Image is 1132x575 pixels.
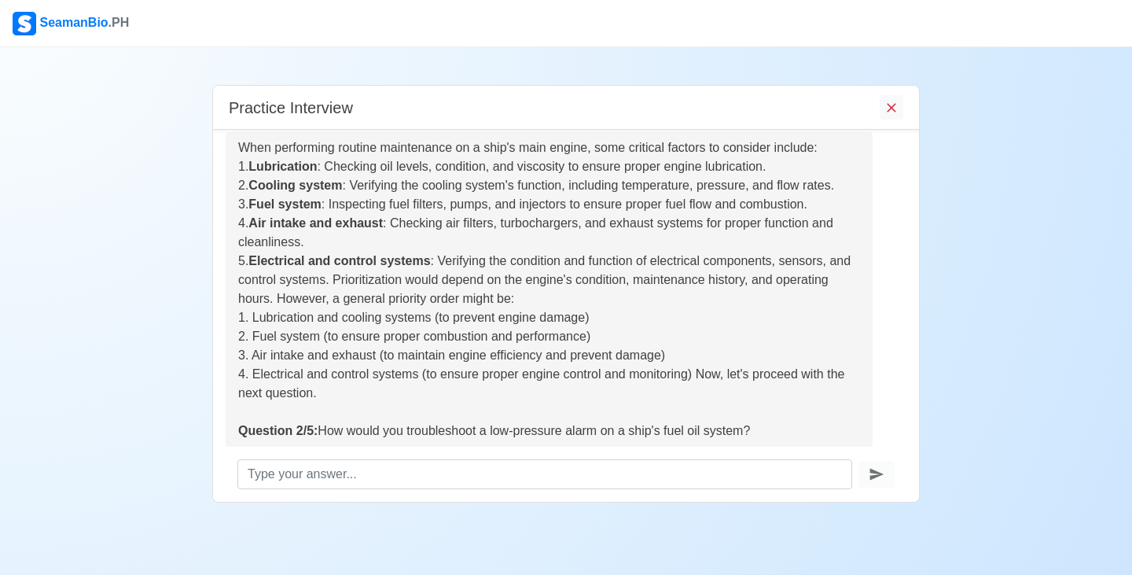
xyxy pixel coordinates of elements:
[248,160,317,173] strong: Lubrication
[229,98,353,117] h5: Practice Interview
[248,197,321,211] strong: Fuel system
[13,12,129,35] div: SeamanBio
[248,216,383,230] strong: Air intake and exhaust
[108,16,130,29] span: .PH
[13,12,36,35] img: Logo
[248,254,430,267] strong: Electrical and control systems
[238,138,860,440] div: When performing routine maintenance on a ship's main engine, some critical factors to consider in...
[248,179,342,192] strong: Cooling system
[238,424,318,437] strong: Question 2/5:
[880,95,903,120] button: End Interview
